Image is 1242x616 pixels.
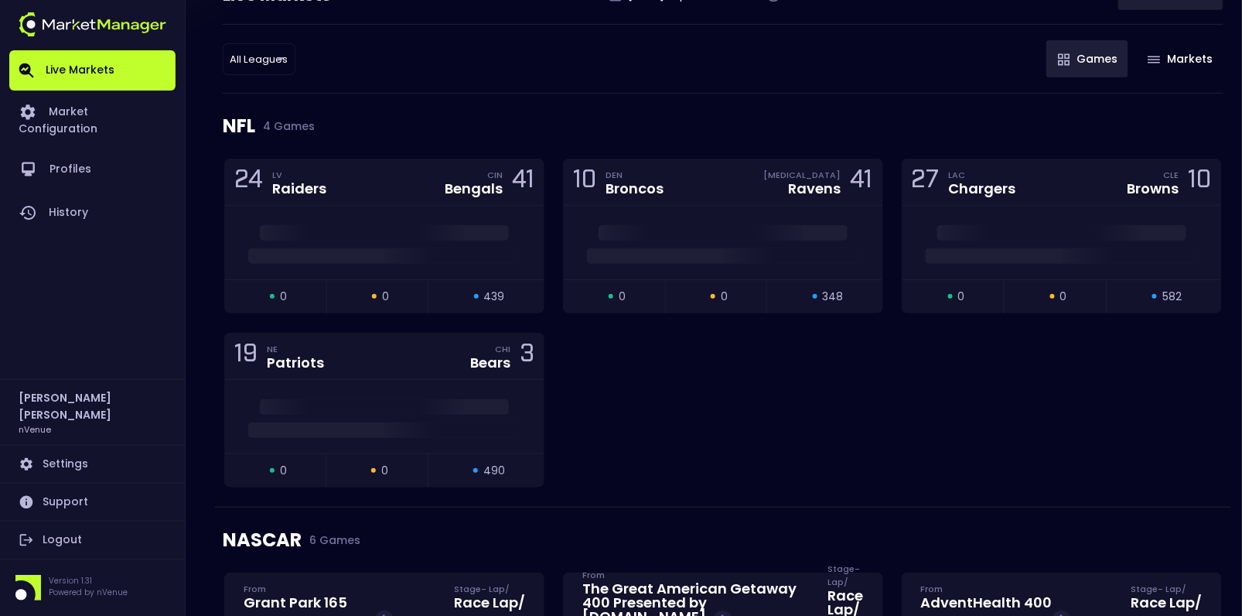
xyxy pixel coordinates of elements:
div: Stage - Lap / [1131,583,1203,595]
div: Bears [470,356,510,370]
span: 490 [483,463,505,479]
div: Browns [1128,182,1179,196]
div: Stage - Lap / [828,576,864,588]
p: Version 1.31 [49,575,128,587]
div: CLE [1164,169,1179,181]
div: LV [272,169,326,181]
span: 582 [1162,289,1182,305]
img: logo [19,12,166,36]
div: Version 1.31Powered by nVenue [9,575,176,601]
span: 0 [280,289,287,305]
div: NE [267,343,324,355]
img: gameIcon [1058,53,1070,66]
div: 41 [851,168,873,197]
div: From [582,569,810,581]
div: 41 [512,168,534,197]
a: Market Configuration [9,91,176,148]
p: Powered by nVenue [49,587,128,598]
div: 27 [912,168,940,197]
div: LAC [949,169,1016,181]
div: Broncos [606,182,664,196]
div: Ravens [789,182,841,196]
button: Markets [1136,40,1223,77]
div: From [921,583,1053,595]
span: 0 [381,463,388,479]
div: Race Lap / [454,596,525,610]
img: gameIcon [1148,56,1161,63]
div: From [244,583,347,595]
div: All NFL [223,43,295,75]
div: Raiders [272,182,326,196]
div: Grant Park 165 [244,596,347,610]
a: History [9,191,176,234]
h3: nVenue [19,423,51,435]
div: DEN [606,169,664,181]
span: 4 Games [255,120,315,132]
h2: [PERSON_NAME] [PERSON_NAME] [19,389,166,423]
span: 0 [721,289,728,305]
div: 10 [1189,168,1212,197]
div: AdventHealth 400 [921,596,1053,610]
a: Profiles [9,148,176,191]
div: CIN [487,169,503,181]
div: 3 [520,342,534,371]
div: Bengals [445,182,503,196]
a: Logout [9,522,176,559]
span: 0 [619,289,626,305]
div: CHI [495,343,510,355]
div: Stage - Lap / [454,583,525,595]
div: [MEDICAL_DATA] [764,169,841,181]
a: Live Markets [9,50,176,91]
a: Settings [9,446,176,483]
button: Games [1046,40,1128,77]
div: Chargers [949,182,1016,196]
div: 24 [234,168,263,197]
div: Race Lap / [1131,596,1203,610]
span: 0 [382,289,389,305]
div: 19 [234,342,258,371]
span: 439 [484,289,505,305]
span: 6 Games [302,534,360,546]
div: NASCAR [223,508,1223,573]
span: 0 [1060,289,1067,305]
div: NFL [223,94,1223,159]
span: 348 [823,289,844,305]
div: Patriots [267,356,324,370]
a: Support [9,484,176,521]
span: 0 [958,289,965,305]
span: 0 [280,463,287,479]
div: 10 [573,168,596,197]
